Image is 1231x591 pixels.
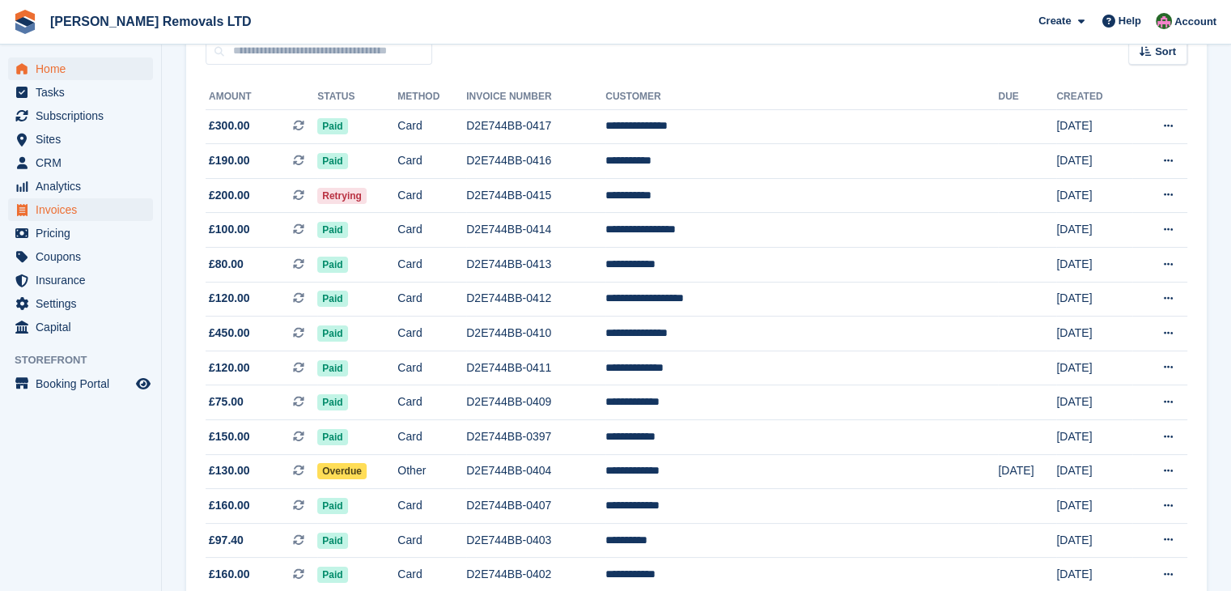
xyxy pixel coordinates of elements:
[8,372,153,395] a: menu
[466,351,605,385] td: D2E744BB-0411
[36,222,133,244] span: Pricing
[209,497,250,514] span: £160.00
[8,292,153,315] a: menu
[466,523,605,558] td: D2E744BB-0403
[209,256,244,273] span: £80.00
[1056,385,1131,420] td: [DATE]
[397,144,466,179] td: Card
[209,221,250,238] span: £100.00
[1056,351,1131,385] td: [DATE]
[1056,454,1131,489] td: [DATE]
[134,374,153,393] a: Preview store
[209,359,250,376] span: £120.00
[8,222,153,244] a: menu
[209,187,250,204] span: £200.00
[1056,420,1131,455] td: [DATE]
[317,118,347,134] span: Paid
[8,104,153,127] a: menu
[466,144,605,179] td: D2E744BB-0416
[8,151,153,174] a: menu
[36,269,133,291] span: Insurance
[15,352,161,368] span: Storefront
[317,153,347,169] span: Paid
[317,394,347,410] span: Paid
[317,222,347,238] span: Paid
[1056,178,1131,213] td: [DATE]
[1056,317,1131,351] td: [DATE]
[1155,44,1176,60] span: Sort
[36,57,133,80] span: Home
[397,317,466,351] td: Card
[1056,523,1131,558] td: [DATE]
[466,385,605,420] td: D2E744BB-0409
[36,292,133,315] span: Settings
[1056,84,1131,110] th: Created
[1056,144,1131,179] td: [DATE]
[36,316,133,338] span: Capital
[1056,213,1131,248] td: [DATE]
[397,282,466,317] td: Card
[1156,13,1172,29] img: Paul Withers
[397,454,466,489] td: Other
[209,428,250,445] span: £150.00
[317,188,367,204] span: Retrying
[8,57,153,80] a: menu
[466,489,605,524] td: D2E744BB-0407
[8,198,153,221] a: menu
[397,385,466,420] td: Card
[209,325,250,342] span: £450.00
[1174,14,1216,30] span: Account
[13,10,37,34] img: stora-icon-8386f47178a22dfd0bd8f6a31ec36ba5ce8667c1dd55bd0f319d3a0aa187defe.svg
[397,420,466,455] td: Card
[8,316,153,338] a: menu
[317,257,347,273] span: Paid
[317,498,347,514] span: Paid
[317,360,347,376] span: Paid
[36,198,133,221] span: Invoices
[36,104,133,127] span: Subscriptions
[397,489,466,524] td: Card
[8,269,153,291] a: menu
[1056,248,1131,283] td: [DATE]
[605,84,998,110] th: Customer
[397,84,466,110] th: Method
[209,117,250,134] span: £300.00
[1056,282,1131,317] td: [DATE]
[36,151,133,174] span: CRM
[1038,13,1071,29] span: Create
[466,109,605,144] td: D2E744BB-0417
[209,462,250,479] span: £130.00
[36,128,133,151] span: Sites
[209,152,250,169] span: £190.00
[466,420,605,455] td: D2E744BB-0397
[206,84,317,110] th: Amount
[209,290,250,307] span: £120.00
[8,245,153,268] a: menu
[8,175,153,198] a: menu
[466,454,605,489] td: D2E744BB-0404
[466,317,605,351] td: D2E744BB-0410
[1119,13,1141,29] span: Help
[317,567,347,583] span: Paid
[36,372,133,395] span: Booking Portal
[466,84,605,110] th: Invoice Number
[397,213,466,248] td: Card
[317,463,367,479] span: Overdue
[1056,489,1131,524] td: [DATE]
[8,128,153,151] a: menu
[317,325,347,342] span: Paid
[397,109,466,144] td: Card
[209,393,244,410] span: £75.00
[998,84,1056,110] th: Due
[1056,109,1131,144] td: [DATE]
[36,175,133,198] span: Analytics
[466,248,605,283] td: D2E744BB-0413
[36,245,133,268] span: Coupons
[317,429,347,445] span: Paid
[317,84,397,110] th: Status
[397,248,466,283] td: Card
[36,81,133,104] span: Tasks
[209,566,250,583] span: £160.00
[317,533,347,549] span: Paid
[8,81,153,104] a: menu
